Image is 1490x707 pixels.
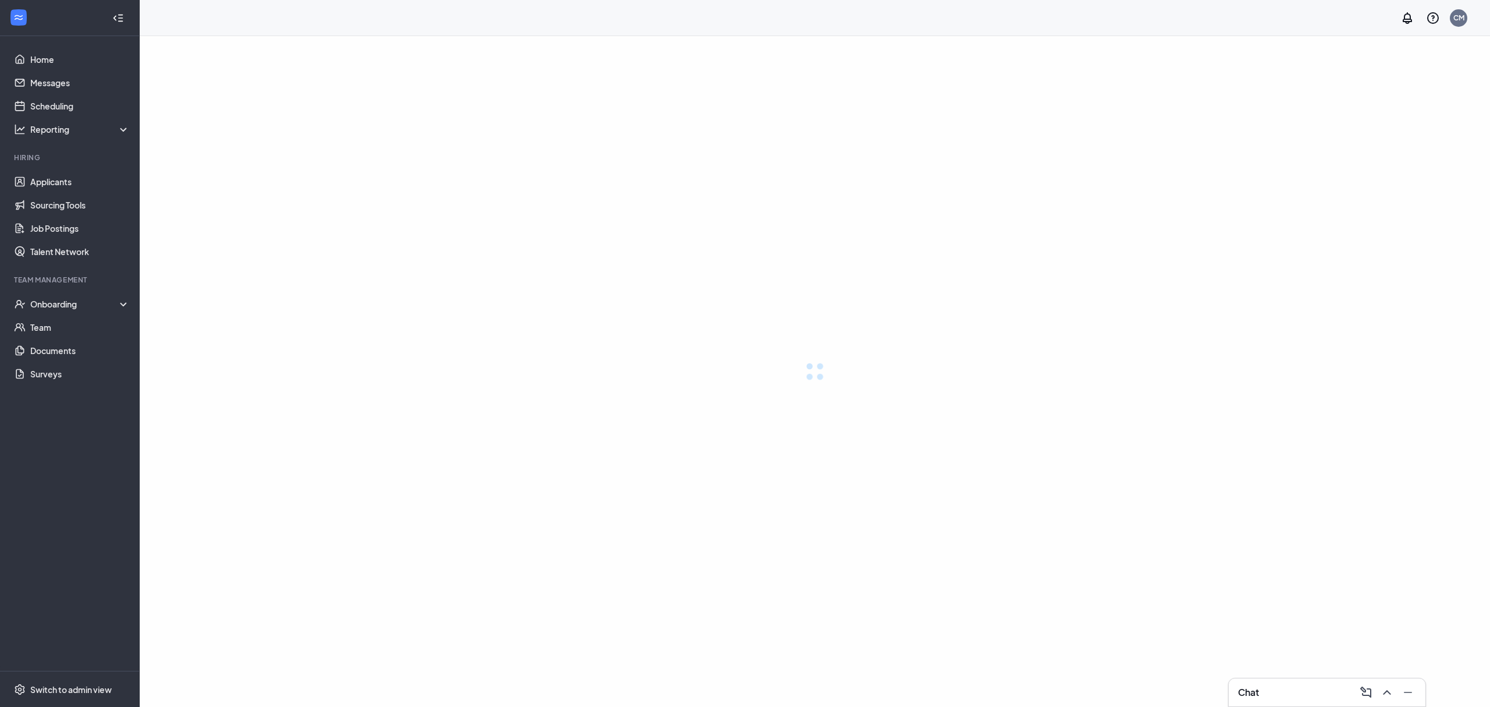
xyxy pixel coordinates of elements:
svg: ComposeMessage [1359,685,1373,699]
svg: Notifications [1400,11,1414,25]
div: Switch to admin view [30,684,112,695]
a: Talent Network [30,240,130,263]
button: Minimize [1397,683,1416,702]
div: Onboarding [30,298,130,310]
h3: Chat [1238,686,1259,699]
svg: WorkstreamLogo [13,12,24,23]
svg: Analysis [14,123,26,135]
a: Home [30,48,130,71]
svg: ChevronUp [1380,685,1394,699]
svg: QuestionInfo [1426,11,1440,25]
a: Scheduling [30,94,130,118]
a: Messages [30,71,130,94]
a: Applicants [30,170,130,193]
a: Documents [30,339,130,362]
a: Team [30,316,130,339]
button: ChevronUp [1377,683,1395,702]
svg: UserCheck [14,298,26,310]
a: Job Postings [30,217,130,240]
button: ComposeMessage [1356,683,1374,702]
div: Team Management [14,275,127,285]
svg: Minimize [1401,685,1415,699]
svg: Collapse [112,12,124,24]
a: Sourcing Tools [30,193,130,217]
a: Surveys [30,362,130,386]
svg: Settings [14,684,26,695]
div: Hiring [14,153,127,162]
div: CM [1453,13,1464,23]
div: Reporting [30,123,130,135]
